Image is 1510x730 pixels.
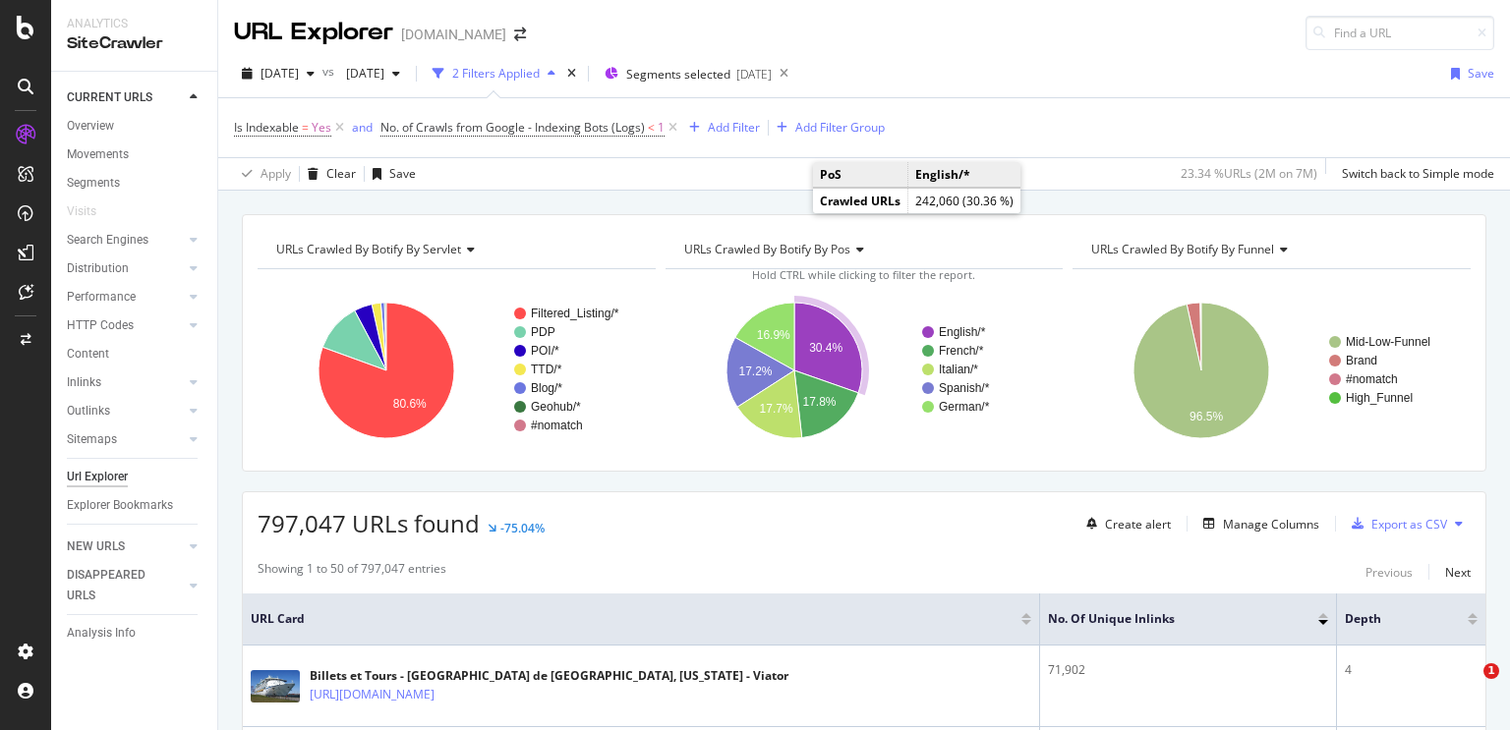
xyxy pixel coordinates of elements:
button: [DATE] [338,58,408,89]
div: Next [1445,564,1471,581]
td: English/* [908,162,1021,188]
div: -75.04% [500,520,545,536]
div: Manage Columns [1223,516,1319,533]
div: Url Explorer [67,467,128,487]
a: Overview [67,116,203,137]
div: 4 [1345,661,1478,679]
a: Sitemaps [67,429,184,450]
a: NEW URLS [67,536,184,557]
text: POI/* [531,344,559,358]
div: Previous [1365,564,1413,581]
text: Blog/* [531,381,562,395]
span: Yes [312,114,331,141]
button: Save [365,158,416,190]
span: 2024 Jan. 1st [338,65,384,82]
div: Add Filter Group [795,119,885,136]
div: Content [67,344,109,365]
text: 80.6% [393,397,427,411]
text: German/* [939,400,990,414]
text: TTD/* [531,363,562,376]
span: 2025 Sep. 1st [261,65,299,82]
div: Distribution [67,258,129,279]
span: Depth [1345,610,1438,628]
span: URLs Crawled By Botify By funnel [1091,241,1274,257]
div: Performance [67,287,136,308]
a: DISAPPEARED URLS [67,565,184,606]
button: Export as CSV [1344,508,1447,539]
img: main image [251,670,300,702]
span: Hold CTRL while clicking to filter the report. [752,267,975,282]
a: Visits [67,201,116,222]
input: Find a URL [1306,16,1494,50]
div: Billets et Tours - [GEOGRAPHIC_DATA] de [GEOGRAPHIC_DATA], [US_STATE] - Viator [310,667,788,685]
text: Spanish/* [939,381,990,395]
span: 1 [658,114,665,141]
div: Switch back to Simple mode [1342,165,1494,182]
button: Add Filter Group [769,116,885,140]
a: Content [67,344,203,365]
a: Distribution [67,258,184,279]
a: Analysis Info [67,623,203,644]
text: High_Funnel [1346,391,1413,405]
text: 16.9% [756,328,789,342]
button: Next [1445,560,1471,584]
a: Inlinks [67,372,184,393]
a: Segments [67,173,203,194]
button: Add Filter [681,116,760,140]
div: 2 Filters Applied [452,65,540,82]
a: CURRENT URLS [67,87,184,108]
div: Outlinks [67,401,110,421]
button: and [352,118,373,137]
span: = [302,119,309,136]
span: 797,047 URLs found [258,507,480,539]
a: Movements [67,144,203,165]
div: and [352,119,373,136]
div: Save [1468,65,1494,82]
div: DISAPPEARED URLS [67,565,166,606]
div: arrow-right-arrow-left [514,28,526,41]
text: Mid-Low-Funnel [1346,335,1430,349]
div: CURRENT URLS [67,87,152,108]
text: Geohub/* [531,400,581,414]
div: Showing 1 to 50 of 797,047 entries [258,560,446,584]
button: Create alert [1078,508,1171,539]
div: Sitemaps [67,429,117,450]
text: #nomatch [1346,372,1398,386]
div: Search Engines [67,230,148,251]
a: Performance [67,287,184,308]
a: [URL][DOMAIN_NAME] [310,685,435,704]
text: English/* [939,325,986,339]
text: 96.5% [1190,410,1223,423]
div: Save [389,165,416,182]
button: Previous [1365,560,1413,584]
div: A chart. [258,285,651,456]
button: Switch back to Simple mode [1334,158,1494,190]
div: NEW URLS [67,536,125,557]
span: No. of Crawls from Google - Indexing Bots (Logs) [380,119,645,136]
text: Brand [1346,354,1377,367]
div: Clear [326,165,356,182]
a: Url Explorer [67,467,203,487]
text: Italian/* [939,363,978,376]
button: Save [1443,58,1494,89]
h4: URLs Crawled By Botify By funnel [1087,234,1453,265]
text: French/* [939,344,984,358]
div: 23.34 % URLs ( 2M on 7M ) [1181,165,1317,182]
div: Visits [67,201,96,222]
div: Inlinks [67,372,101,393]
div: [DOMAIN_NAME] [401,25,506,44]
a: Explorer Bookmarks [67,495,203,516]
a: HTTP Codes [67,315,184,336]
span: URL Card [251,610,1016,628]
div: SiteCrawler [67,32,202,55]
text: PDP [531,325,555,339]
text: 17.2% [738,365,772,378]
span: URLs Crawled By Botify By servlet [276,241,461,257]
span: URLs Crawled By Botify By pos [684,241,850,257]
span: vs [322,63,338,80]
div: times [563,64,580,84]
button: Clear [300,158,356,190]
td: 242,060 (30.36 %) [908,189,1021,214]
svg: A chart. [1073,285,1466,456]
